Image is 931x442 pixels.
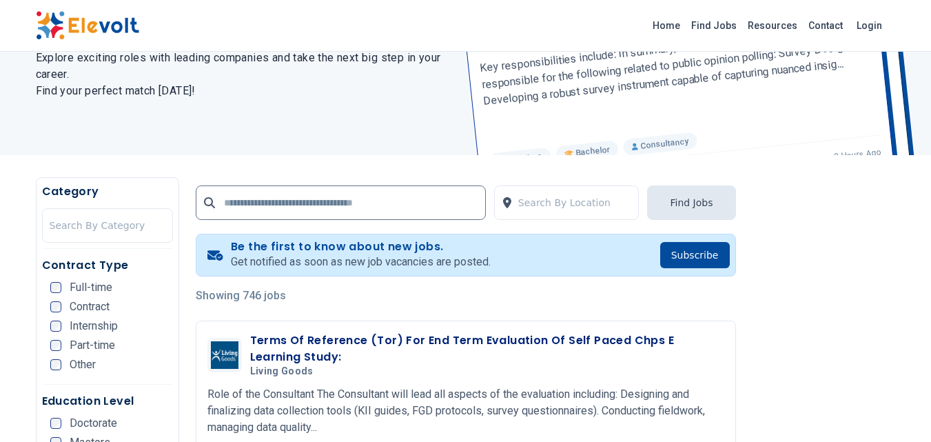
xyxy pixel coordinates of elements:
button: Subscribe [660,242,730,268]
a: Find Jobs [686,14,742,37]
a: Login [848,12,890,39]
span: Other [70,359,96,370]
span: Part-time [70,340,115,351]
input: Other [50,359,61,370]
h5: Contract Type [42,257,173,274]
h4: Be the first to know about new jobs. [231,240,491,254]
p: Role of the Consultant The Consultant will lead all aspects of the evaluation including: Designin... [207,386,724,436]
input: Contract [50,301,61,312]
input: Doctorate [50,418,61,429]
img: Living Goods [211,341,238,369]
a: Resources [742,14,803,37]
h3: Terms Of Reference (Tor) For End Term Evaluation Of Self Paced Chps E Learning Study: [250,332,724,365]
span: Doctorate [70,418,117,429]
span: Living Goods [250,365,314,378]
input: Part-time [50,340,61,351]
a: Contact [803,14,848,37]
input: Internship [50,321,61,332]
span: Internship [70,321,118,332]
h5: Education Level [42,393,173,410]
h2: Explore exciting roles with leading companies and take the next big step in your career. Find you... [36,50,449,99]
img: Elevolt [36,11,139,40]
button: Find Jobs [647,185,735,220]
iframe: Chat Widget [862,376,931,442]
input: Full-time [50,282,61,293]
span: Full-time [70,282,112,293]
p: Get notified as soon as new job vacancies are posted. [231,254,491,270]
span: Contract [70,301,110,312]
p: Showing 746 jobs [196,288,736,304]
h5: Category [42,183,173,200]
a: Home [647,14,686,37]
